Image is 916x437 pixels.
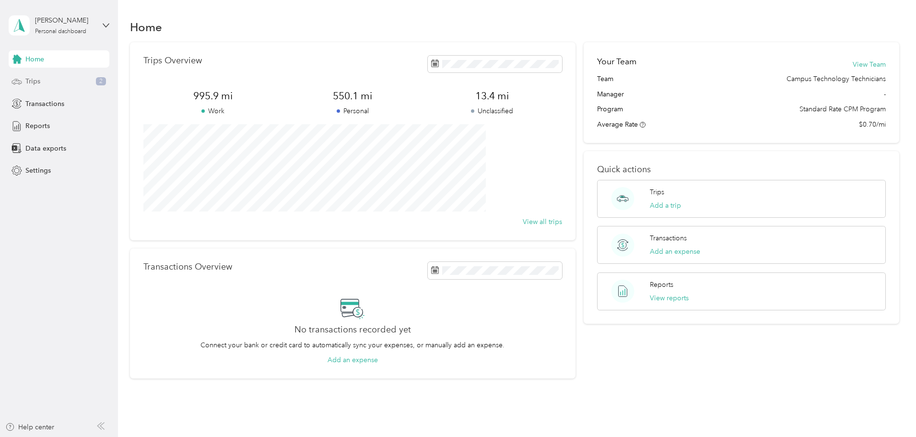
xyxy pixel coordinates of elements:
[25,121,50,131] span: Reports
[25,76,40,86] span: Trips
[25,54,44,64] span: Home
[650,247,700,257] button: Add an expense
[25,143,66,154] span: Data exports
[200,340,505,350] p: Connect your bank or credit card to automatically sync your expenses, or manually add an expense.
[130,22,162,32] h1: Home
[650,280,673,290] p: Reports
[799,104,886,114] span: Standard Rate CPM Program
[328,355,378,365] button: Add an expense
[143,56,202,66] p: Trips Overview
[650,187,664,197] p: Trips
[96,77,106,86] span: 2
[35,29,86,35] div: Personal dashboard
[650,293,689,303] button: View reports
[597,89,624,99] span: Manager
[5,422,54,432] button: Help center
[523,217,562,227] button: View all trips
[597,120,638,129] span: Average Rate
[283,89,423,103] span: 550.1 mi
[862,383,916,437] iframe: Everlance-gr Chat Button Frame
[859,119,886,130] span: $0.70/mi
[597,165,886,175] p: Quick actions
[25,99,64,109] span: Transactions
[423,106,562,116] p: Unclassified
[294,325,411,335] h2: No transactions recorded yet
[650,201,681,211] button: Add a trip
[143,262,232,272] p: Transactions Overview
[597,104,623,114] span: Program
[35,15,95,25] div: [PERSON_NAME]
[853,59,886,70] button: View Team
[143,89,283,103] span: 995.9 mi
[283,106,423,116] p: Personal
[597,74,613,84] span: Team
[650,233,687,243] p: Transactions
[25,165,51,176] span: Settings
[143,106,283,116] p: Work
[787,74,886,84] span: Campus Technology Technicians
[597,56,636,68] h2: Your Team
[423,89,562,103] span: 13.4 mi
[884,89,886,99] span: -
